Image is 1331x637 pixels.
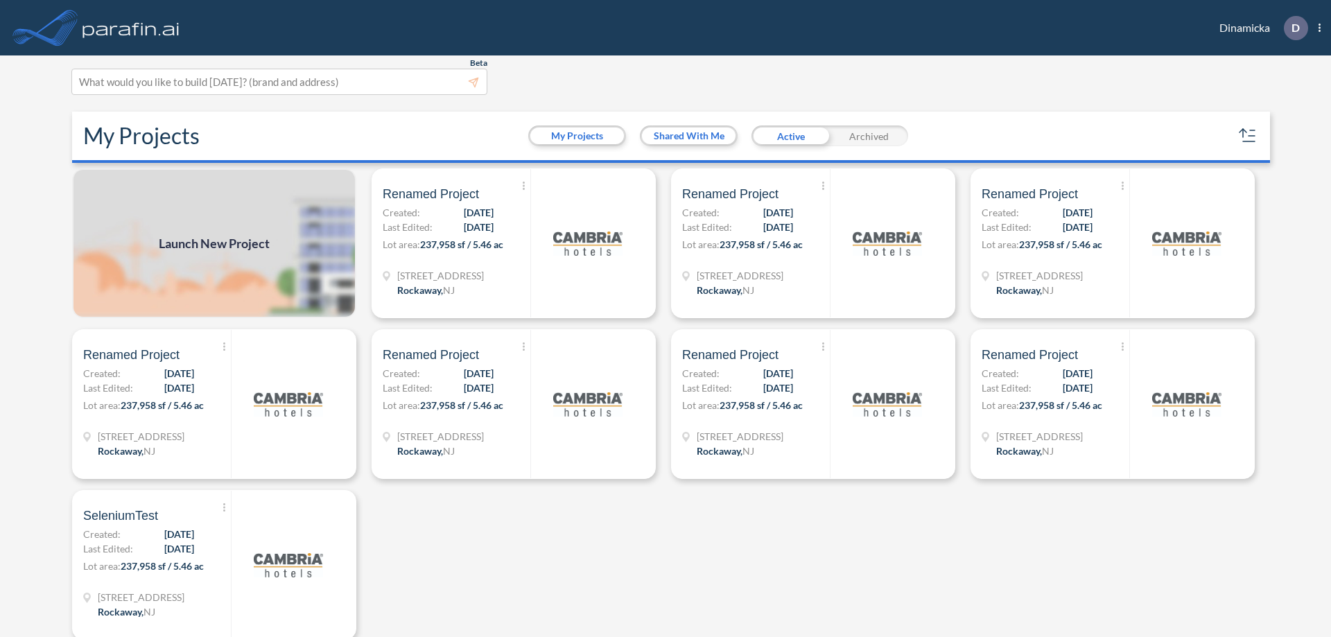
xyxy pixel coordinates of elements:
[553,209,623,278] img: logo
[996,444,1054,458] div: Rockaway, NJ
[164,527,194,541] span: [DATE]
[397,444,455,458] div: Rockaway, NJ
[682,366,720,381] span: Created:
[420,399,503,411] span: 237,958 sf / 5.46 ac
[697,445,742,457] span: Rockaway ,
[697,268,783,283] span: 321 Mt Hope Ave
[697,444,754,458] div: Rockaway, NJ
[443,445,455,457] span: NJ
[98,429,184,444] span: 321 Mt Hope Ave
[682,220,732,234] span: Last Edited:
[982,366,1019,381] span: Created:
[996,429,1083,444] span: 321 Mt Hope Ave
[383,238,420,250] span: Lot area:
[98,604,155,619] div: Rockaway, NJ
[72,168,356,318] img: add
[763,205,793,220] span: [DATE]
[1042,284,1054,296] span: NJ
[996,283,1054,297] div: Rockaway, NJ
[98,606,143,618] span: Rockaway ,
[397,283,455,297] div: Rockaway, NJ
[996,268,1083,283] span: 321 Mt Hope Ave
[383,186,479,202] span: Renamed Project
[254,530,323,600] img: logo
[982,205,1019,220] span: Created:
[83,399,121,411] span: Lot area:
[254,369,323,439] img: logo
[697,284,742,296] span: Rockaway ,
[1199,16,1321,40] div: Dinamicka
[763,381,793,395] span: [DATE]
[682,381,732,395] span: Last Edited:
[464,220,494,234] span: [DATE]
[83,507,158,524] span: SeleniumTest
[383,220,433,234] span: Last Edited:
[80,14,182,42] img: logo
[1063,381,1093,395] span: [DATE]
[383,381,433,395] span: Last Edited:
[164,541,194,556] span: [DATE]
[642,128,736,144] button: Shared With Me
[383,399,420,411] span: Lot area:
[982,347,1078,363] span: Renamed Project
[1063,220,1093,234] span: [DATE]
[982,186,1078,202] span: Renamed Project
[397,268,484,283] span: 321 Mt Hope Ave
[682,186,778,202] span: Renamed Project
[1152,369,1221,439] img: logo
[1291,21,1300,34] p: D
[464,381,494,395] span: [DATE]
[159,234,270,253] span: Launch New Project
[853,209,922,278] img: logo
[720,238,803,250] span: 237,958 sf / 5.46 ac
[996,445,1042,457] span: Rockaway ,
[996,284,1042,296] span: Rockaway ,
[530,128,624,144] button: My Projects
[83,366,121,381] span: Created:
[1237,125,1259,147] button: sort
[682,399,720,411] span: Lot area:
[1063,366,1093,381] span: [DATE]
[553,369,623,439] img: logo
[853,369,922,439] img: logo
[830,125,908,146] div: Archived
[98,444,155,458] div: Rockaway, NJ
[143,445,155,457] span: NJ
[982,399,1019,411] span: Lot area:
[83,560,121,572] span: Lot area:
[383,366,420,381] span: Created:
[464,205,494,220] span: [DATE]
[763,220,793,234] span: [DATE]
[751,125,830,146] div: Active
[98,590,184,604] span: 321 Mt Hope Ave
[164,381,194,395] span: [DATE]
[397,284,443,296] span: Rockaway ,
[742,445,754,457] span: NJ
[383,347,479,363] span: Renamed Project
[982,381,1032,395] span: Last Edited:
[682,347,778,363] span: Renamed Project
[682,238,720,250] span: Lot area:
[397,445,443,457] span: Rockaway ,
[697,283,754,297] div: Rockaway, NJ
[443,284,455,296] span: NJ
[164,366,194,381] span: [DATE]
[83,541,133,556] span: Last Edited:
[83,123,200,149] h2: My Projects
[1152,209,1221,278] img: logo
[83,381,133,395] span: Last Edited:
[397,429,484,444] span: 321 Mt Hope Ave
[1063,205,1093,220] span: [DATE]
[83,527,121,541] span: Created:
[470,58,487,69] span: Beta
[464,366,494,381] span: [DATE]
[1019,238,1102,250] span: 237,958 sf / 5.46 ac
[763,366,793,381] span: [DATE]
[682,205,720,220] span: Created:
[720,399,803,411] span: 237,958 sf / 5.46 ac
[98,445,143,457] span: Rockaway ,
[982,238,1019,250] span: Lot area:
[72,168,356,318] a: Launch New Project
[83,347,180,363] span: Renamed Project
[383,205,420,220] span: Created:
